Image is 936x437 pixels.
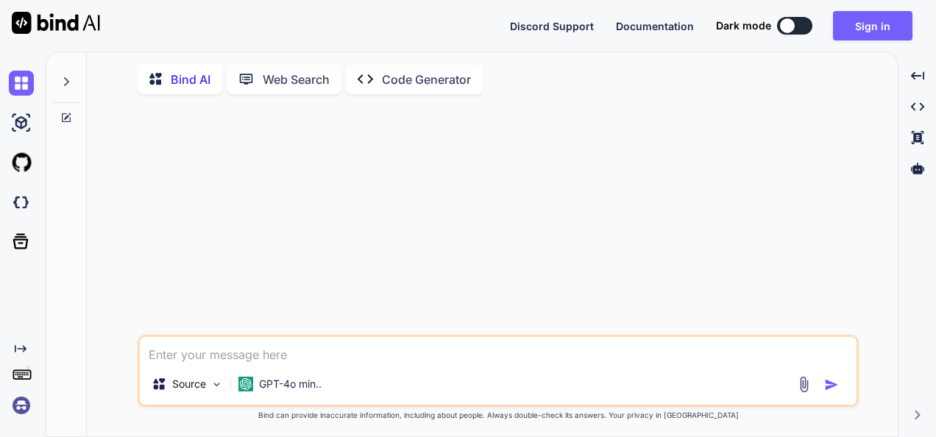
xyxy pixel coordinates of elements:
[716,18,771,33] span: Dark mode
[12,12,100,34] img: Bind AI
[510,18,594,34] button: Discord Support
[238,377,253,391] img: GPT-4o mini
[824,377,839,392] img: icon
[171,71,210,88] p: Bind AI
[210,378,223,391] img: Pick Models
[9,190,34,215] img: darkCloudIdeIcon
[382,71,471,88] p: Code Generator
[795,376,812,393] img: attachment
[616,20,694,32] span: Documentation
[616,18,694,34] button: Documentation
[138,410,859,421] p: Bind can provide inaccurate information, including about people. Always double-check its answers....
[9,110,34,135] img: ai-studio
[833,11,912,40] button: Sign in
[510,20,594,32] span: Discord Support
[9,393,34,418] img: signin
[9,71,34,96] img: chat
[263,71,330,88] p: Web Search
[259,377,322,391] p: GPT-4o min..
[172,377,206,391] p: Source
[9,150,34,175] img: githubLight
